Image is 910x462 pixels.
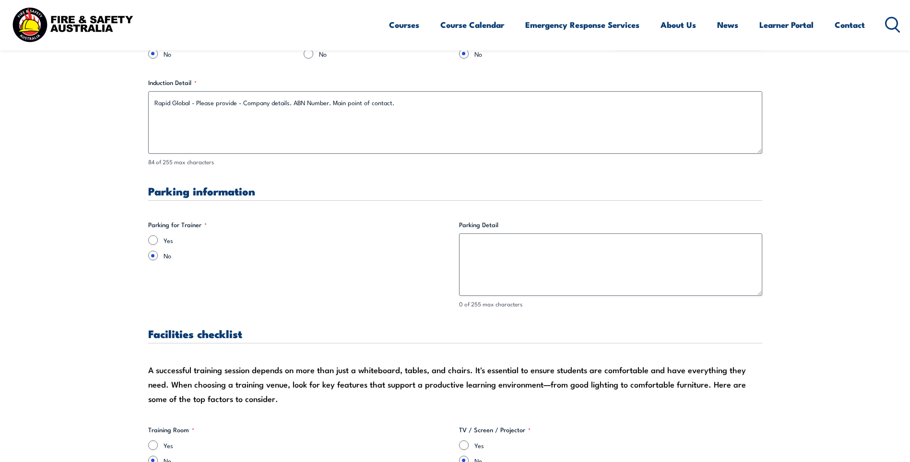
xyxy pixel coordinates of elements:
label: Parking Detail [459,220,762,230]
label: Induction Detail [148,78,762,87]
legend: Parking for Trainer [148,220,207,230]
label: No [164,49,296,59]
label: No [319,49,451,59]
a: Emergency Response Services [525,12,639,37]
div: 0 of 255 max characters [459,300,762,309]
label: No [164,251,451,260]
label: Yes [474,440,762,450]
div: A successful training session depends on more than just a whiteboard, tables, and chairs. It's es... [148,363,762,406]
legend: Training Room [148,425,194,435]
a: Courses [389,12,419,37]
legend: TV / Screen / Projector [459,425,531,435]
div: 84 of 255 max characters [148,158,762,167]
h3: Parking information [148,185,762,196]
label: No [474,49,607,59]
label: Yes [164,235,451,245]
a: Learner Portal [759,12,814,37]
a: Contact [835,12,865,37]
a: Course Calendar [440,12,504,37]
h3: Facilities checklist [148,328,762,339]
a: News [717,12,738,37]
a: About Us [661,12,696,37]
label: Yes [164,440,451,450]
